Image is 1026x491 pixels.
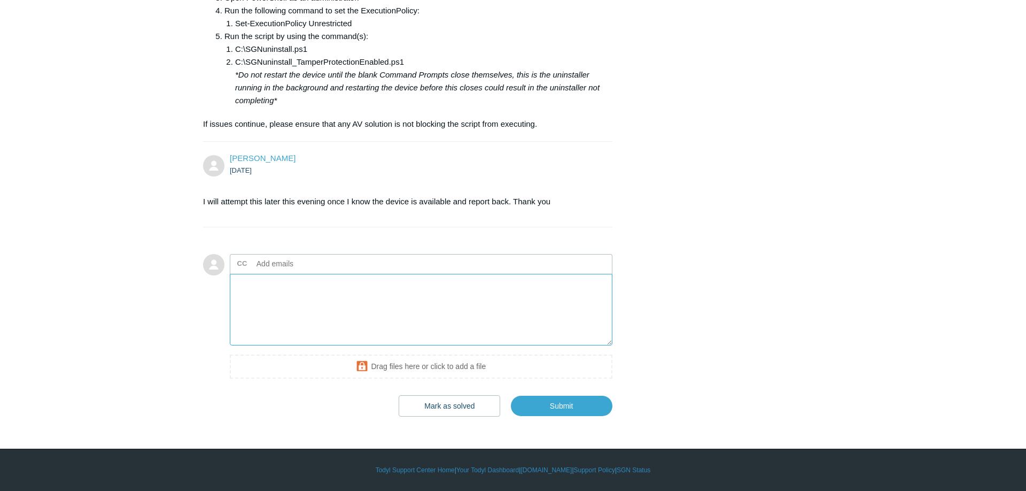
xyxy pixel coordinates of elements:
[399,395,500,417] button: Mark as solved
[224,30,602,107] li: Run the script by using the command(s):
[574,465,615,475] a: Support Policy
[511,396,612,416] input: Submit
[617,465,650,475] a: SGN Status
[230,274,612,346] textarea: Add your reply
[235,43,602,56] li: C:\SGNuninstall.ps1
[235,17,602,30] li: Set-ExecutionPolicy Unrestricted
[237,256,247,272] label: CC
[376,465,455,475] a: Todyl Support Center Home
[203,465,823,475] div: | | | |
[456,465,519,475] a: Your Todyl Dashboard
[230,154,296,163] span: Devon Pasternak
[224,4,602,30] li: Run the following command to set the ExecutionPolicy:
[235,56,602,107] li: C:\SGNuninstall_TamperProtectionEnabled.ps1
[203,195,602,208] p: I will attempt this later this evening once I know the device is available and report back. Thank...
[520,465,572,475] a: [DOMAIN_NAME]
[235,70,600,105] i: *Do not restart the device until the blank Command Prompts close themselves, this is the uninstal...
[230,166,252,174] time: 09/24/2025, 11:02
[230,154,296,163] a: [PERSON_NAME]
[252,256,367,272] input: Add emails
